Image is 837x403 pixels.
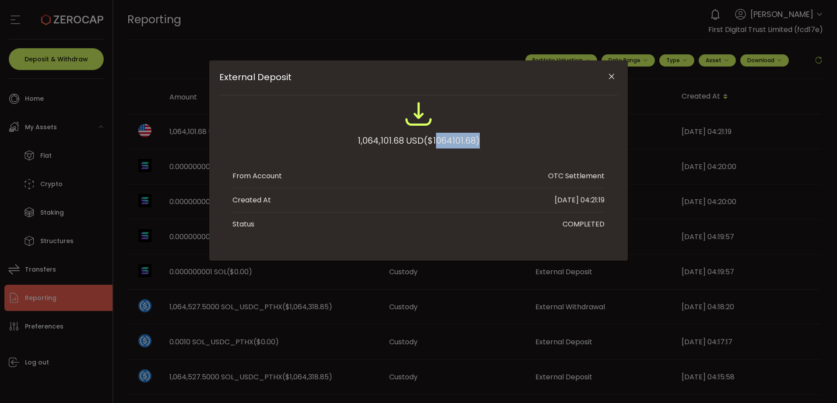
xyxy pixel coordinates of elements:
div: OTC Settlement [548,171,605,181]
div: [DATE] 04:21:19 [555,195,605,205]
div: COMPLETED [563,219,605,230]
span: ($1064101.68) [424,133,480,148]
div: From Account [232,171,282,181]
iframe: Chat Widget [793,361,837,403]
div: 1,064,101.68 USD [358,133,480,148]
div: External Deposit [209,60,628,261]
div: Status [232,219,254,230]
span: External Deposit [219,72,578,82]
div: Created At [232,195,271,205]
button: Close [604,69,619,85]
